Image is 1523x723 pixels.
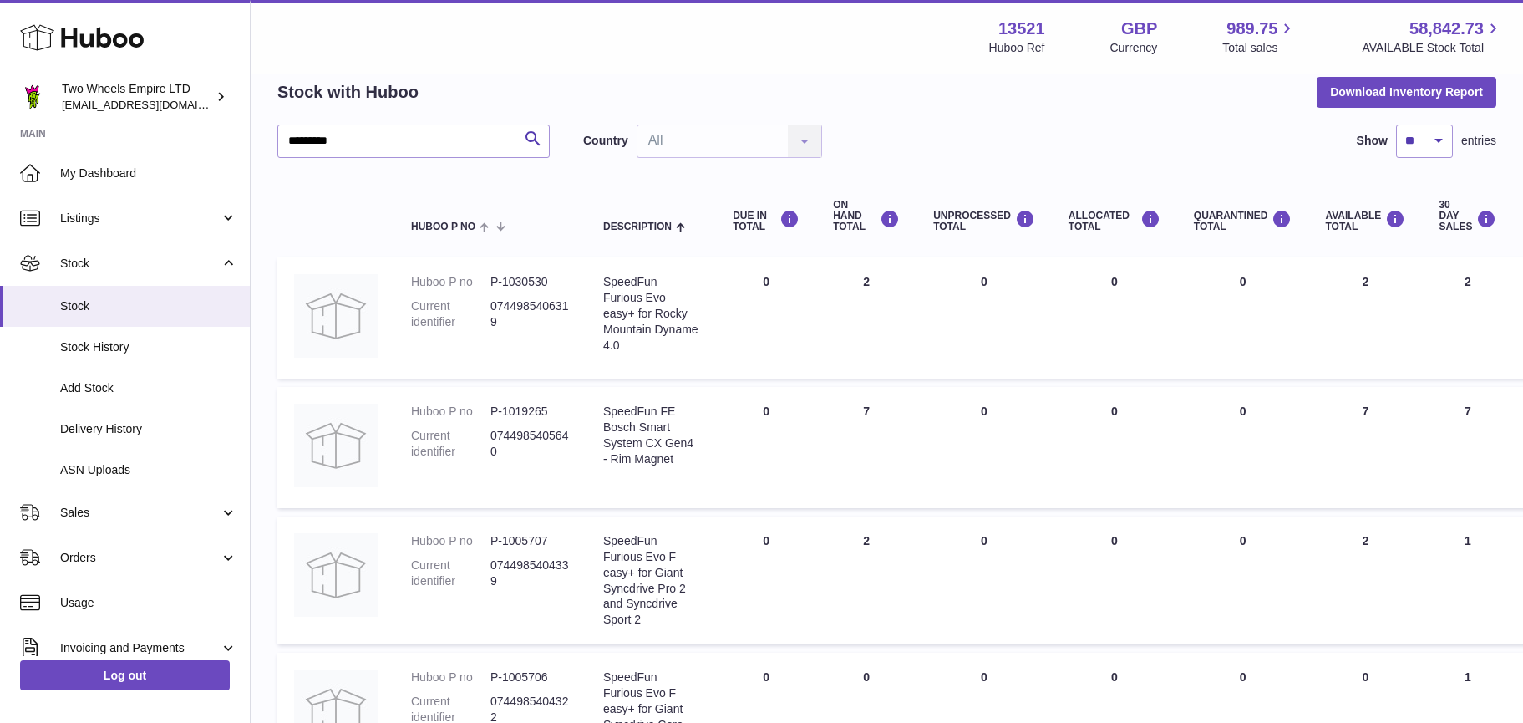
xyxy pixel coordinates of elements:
span: Invoicing and Payments [60,640,220,656]
span: Description [603,221,672,232]
img: product image [294,274,378,358]
strong: GBP [1121,18,1157,40]
dd: P-1005707 [490,533,570,549]
td: 2 [1308,517,1422,644]
td: 7 [1422,387,1513,508]
img: product image [294,404,378,487]
dt: Huboo P no [411,404,490,420]
td: 0 [1052,257,1177,379]
td: 0 [716,517,816,644]
div: Currency [1110,40,1158,56]
span: Stock [60,298,237,314]
dd: 0744985406319 [490,298,570,330]
span: Stock [60,256,220,272]
span: My Dashboard [60,165,237,181]
dt: Huboo P no [411,274,490,290]
div: SpeedFun Furious Evo easy+ for Rocky Mountain Dyname 4.0 [603,274,699,353]
span: Usage [60,595,237,611]
dt: Current identifier [411,298,490,330]
dd: P-1005706 [490,670,570,685]
a: Log out [20,660,230,690]
dt: Current identifier [411,428,490,460]
span: Add Stock [60,380,237,396]
dt: Huboo P no [411,670,490,685]
img: product image [294,533,378,617]
div: 30 DAY SALES [1439,200,1496,233]
span: Delivery History [60,421,237,437]
div: UNPROCESSED Total [933,210,1035,232]
div: ON HAND Total [833,200,900,233]
a: 58,842.73 AVAILABLE Stock Total [1362,18,1503,56]
span: 58,842.73 [1409,18,1484,40]
img: justas@twowheelsempire.com [20,84,45,109]
div: SpeedFun FE Bosch Smart System CX Gen4 - Rim Magnet [603,404,699,467]
span: Stock History [60,339,237,355]
span: ASN Uploads [60,462,237,478]
dt: Current identifier [411,558,490,589]
span: 0 [1240,275,1246,288]
span: entries [1461,133,1496,149]
td: 0 [716,387,816,508]
td: 0 [1052,387,1177,508]
span: Listings [60,211,220,227]
div: AVAILABLE Total [1325,210,1405,232]
div: DUE IN TOTAL [733,210,800,232]
td: 2 [1422,257,1513,379]
td: 2 [816,517,916,644]
span: 0 [1240,405,1246,418]
div: SpeedFun Furious Evo F easy+ for Giant Syncdrive Pro 2 and Syncdrive Sport 2 [603,533,699,628]
span: 0 [1240,534,1246,547]
div: ALLOCATED Total [1069,210,1160,232]
label: Show [1357,133,1388,149]
dd: 0744985404339 [490,558,570,589]
td: 7 [1308,387,1422,508]
td: 0 [916,257,1052,379]
a: 989.75 Total sales [1222,18,1297,56]
span: Sales [60,505,220,521]
dd: P-1019265 [490,404,570,420]
td: 0 [916,517,1052,644]
span: 989.75 [1226,18,1277,40]
span: Total sales [1222,40,1297,56]
span: Huboo P no [411,221,475,232]
td: 0 [1052,517,1177,644]
td: 0 [716,257,816,379]
td: 2 [816,257,916,379]
div: Huboo Ref [989,40,1045,56]
td: 7 [816,387,916,508]
dt: Huboo P no [411,533,490,549]
div: QUARANTINED Total [1194,210,1292,232]
dd: 0744985405640 [490,428,570,460]
h2: Stock with Huboo [277,81,419,104]
strong: 13521 [998,18,1045,40]
label: Country [583,133,628,149]
td: 0 [916,387,1052,508]
td: 2 [1308,257,1422,379]
span: Orders [60,550,220,566]
dd: P-1030530 [490,274,570,290]
td: 1 [1422,517,1513,644]
span: AVAILABLE Stock Total [1362,40,1503,56]
button: Download Inventory Report [1317,77,1496,107]
span: 0 [1240,670,1246,684]
span: [EMAIL_ADDRESS][DOMAIN_NAME] [62,98,246,111]
div: Two Wheels Empire LTD [62,81,212,113]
